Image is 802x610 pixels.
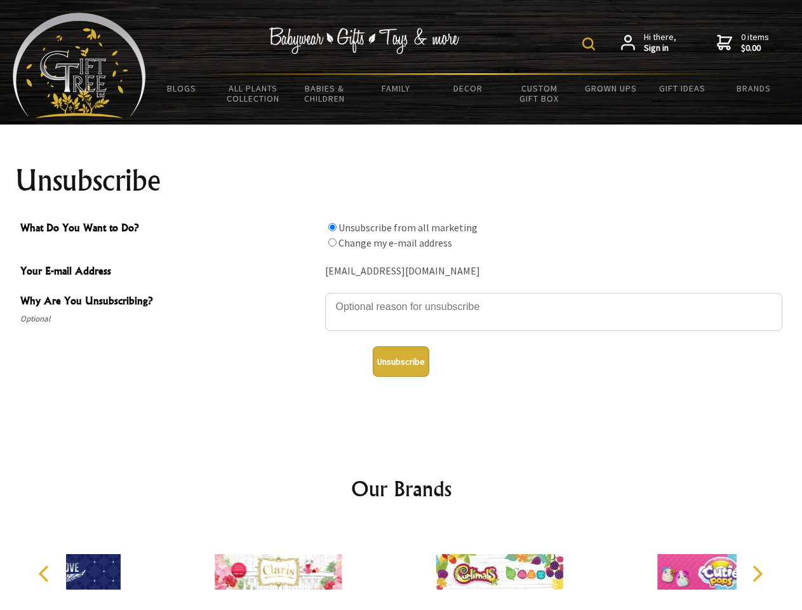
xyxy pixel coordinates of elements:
[741,43,769,54] strong: $0.00
[15,165,787,196] h1: Unsubscribe
[582,37,595,50] img: product search
[644,43,676,54] strong: Sign in
[20,311,319,327] span: Optional
[269,27,460,54] img: Babywear - Gifts - Toys & more
[718,75,790,102] a: Brands
[25,473,777,504] h2: Our Brands
[717,32,769,54] a: 0 items$0.00
[20,220,319,238] span: What Do You Want to Do?
[328,223,337,231] input: What Do You Want to Do?
[328,238,337,247] input: What Do You Want to Do?
[646,75,718,102] a: Gift Ideas
[361,75,432,102] a: Family
[504,75,575,112] a: Custom Gift Box
[644,32,676,54] span: Hi there,
[338,221,478,234] label: Unsubscribe from all marketing
[741,31,769,54] span: 0 items
[32,560,60,588] button: Previous
[373,346,429,377] button: Unsubscribe
[218,75,290,112] a: All Plants Collection
[621,32,676,54] a: Hi there,Sign in
[743,560,771,588] button: Next
[325,262,782,281] div: [EMAIL_ADDRESS][DOMAIN_NAME]
[338,236,452,249] label: Change my e-mail address
[146,75,218,102] a: BLOGS
[13,13,146,118] img: Babyware - Gifts - Toys and more...
[325,293,782,331] textarea: Why Are You Unsubscribing?
[432,75,504,102] a: Decor
[575,75,646,102] a: Grown Ups
[289,75,361,112] a: Babies & Children
[20,263,319,281] span: Your E-mail Address
[20,293,319,311] span: Why Are You Unsubscribing?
